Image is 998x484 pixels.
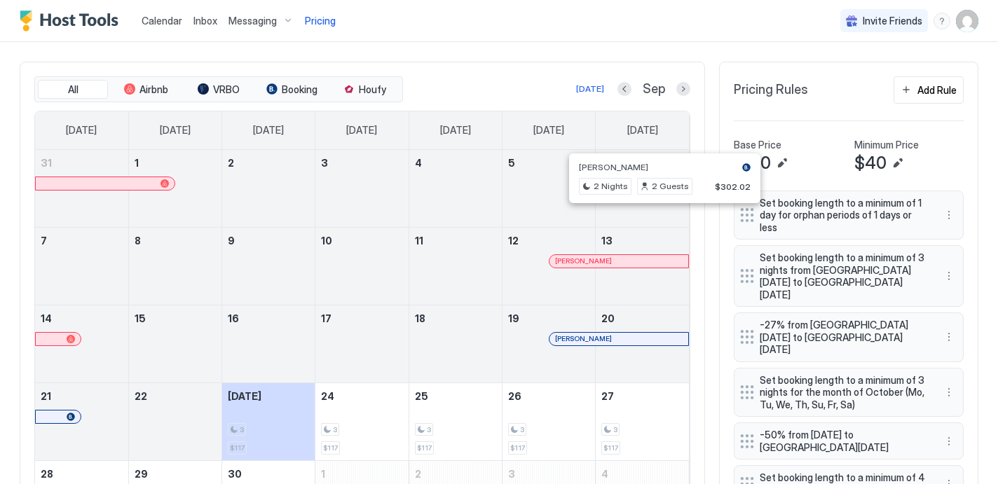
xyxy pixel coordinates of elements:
a: September 19, 2025 [503,305,595,331]
span: 15 [135,312,146,324]
td: September 18, 2025 [409,305,502,382]
span: 3 [520,425,524,434]
td: September 13, 2025 [596,227,689,305]
a: Inbox [193,13,217,28]
a: September 25, 2025 [409,383,502,409]
a: September 24, 2025 [315,383,408,409]
td: September 12, 2025 [502,227,595,305]
a: September 2, 2025 [222,150,315,176]
span: Set booking length to a minimum of 3 nights for the month of October (Mo, Tu, We, Th, Su, Fr, Sa) [760,374,927,411]
span: Set booking length to a minimum of 1 day for orphan periods of 1 days or less [760,197,927,234]
span: Houfy [359,83,386,96]
td: September 23, 2025 [222,382,315,460]
a: September 16, 2025 [222,305,315,331]
span: 27 [601,390,614,402]
span: 25 [415,390,428,402]
span: 3 [321,157,328,169]
a: Monday [146,111,205,149]
div: [DATE] [576,83,604,95]
span: 18 [415,312,425,324]
span: 2 [415,468,421,480]
a: Tuesday [239,111,298,149]
a: Calendar [142,13,182,28]
span: 3 [508,468,515,480]
button: Booking [257,80,327,99]
span: 3 [333,425,337,434]
div: User profile [956,10,978,32]
span: $117 [510,443,525,452]
div: menu [941,268,957,284]
span: 3 [613,425,617,434]
span: 29 [135,468,148,480]
button: Next month [676,82,690,96]
span: 4 [415,157,422,169]
a: September 6, 2025 [596,150,689,176]
td: September 5, 2025 [502,150,595,228]
td: September 7, 2025 [35,227,128,305]
button: [DATE] [574,81,606,97]
span: Base Price [734,139,781,151]
span: 19 [508,312,519,324]
td: September 8, 2025 [128,227,221,305]
span: 22 [135,390,147,402]
td: September 15, 2025 [128,305,221,382]
span: 26 [508,390,521,402]
span: $117 [323,443,338,452]
span: Booking [282,83,317,96]
span: 2 Guests [652,180,689,193]
span: 1 [321,468,325,480]
span: 16 [228,312,239,324]
span: Sep [643,81,665,97]
iframe: Intercom live chat [14,436,48,470]
a: September 13, 2025 [596,228,689,254]
span: [DATE] [253,124,284,137]
div: [PERSON_NAME] [555,256,683,265]
button: More options [941,268,957,284]
span: 14 [41,312,52,324]
td: September 22, 2025 [128,382,221,460]
a: September 23, 2025 [222,383,315,409]
span: [DATE] [66,124,97,137]
span: 8 [135,235,141,247]
div: menu [934,13,950,29]
td: September 2, 2025 [222,150,315,228]
td: September 1, 2025 [128,150,221,228]
div: menu [941,433,957,450]
a: September 18, 2025 [409,305,502,331]
td: September 6, 2025 [596,150,689,228]
div: tab-group [34,76,403,103]
span: [PERSON_NAME] [555,334,612,343]
button: Airbnb [111,80,181,99]
a: September 12, 2025 [503,228,595,254]
span: [PERSON_NAME] [555,256,612,265]
a: September 4, 2025 [409,150,502,176]
a: September 5, 2025 [503,150,595,176]
span: 12 [508,235,519,247]
td: September 14, 2025 [35,305,128,382]
td: September 20, 2025 [596,305,689,382]
span: 1 [135,157,139,169]
span: Set booking length to a minimum of 3 nights from [GEOGRAPHIC_DATA][DATE] to [GEOGRAPHIC_DATA][DATE] [760,251,927,300]
span: Messaging [228,15,277,27]
span: $117 [230,443,245,452]
a: September 27, 2025 [596,383,689,409]
a: September 20, 2025 [596,305,689,331]
span: 5 [508,157,515,169]
button: Houfy [329,80,399,99]
td: September 11, 2025 [409,227,502,305]
td: September 24, 2025 [315,382,409,460]
span: 2 [228,157,234,169]
a: Thursday [426,111,485,149]
span: 28 [41,468,53,480]
span: 7 [41,235,47,247]
button: More options [941,384,957,401]
a: Wednesday [332,111,391,149]
span: [PERSON_NAME] [579,162,648,172]
span: 21 [41,390,51,402]
td: September 27, 2025 [596,382,689,460]
button: More options [941,433,957,450]
span: 3 [240,425,244,434]
td: September 10, 2025 [315,227,409,305]
span: Pricing Rules [734,82,808,98]
span: [DATE] [440,124,471,137]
